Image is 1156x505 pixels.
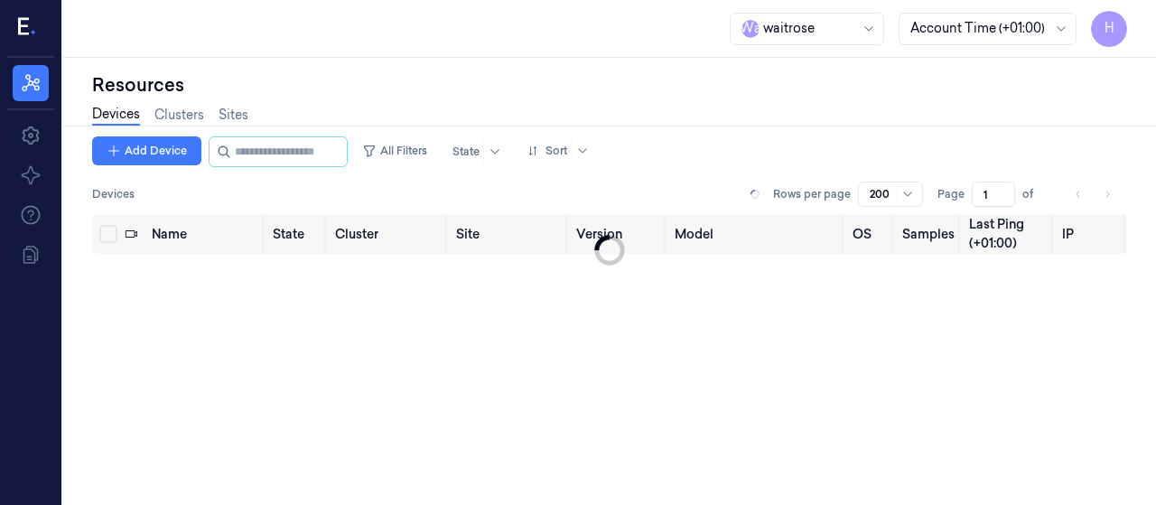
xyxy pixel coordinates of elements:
a: Sites [219,106,248,125]
th: IP [1055,214,1127,254]
th: Cluster [328,214,449,254]
button: Select all [99,225,117,243]
span: of [1022,186,1051,202]
button: All Filters [355,136,434,165]
th: OS [845,214,895,254]
th: Version [569,214,667,254]
th: State [266,214,328,254]
nav: pagination [1066,182,1120,207]
th: Site [449,214,568,254]
span: Devices [92,186,135,202]
button: Add Device [92,136,201,165]
th: Model [667,214,846,254]
p: Rows per page [773,186,851,202]
span: Page [937,186,965,202]
a: Clusters [154,106,204,125]
a: Devices [92,105,140,126]
div: Resources [92,72,1127,98]
th: Samples [895,214,962,254]
th: Last Ping (+01:00) [962,214,1055,254]
span: W a [741,20,760,38]
button: H [1091,11,1127,47]
th: Name [144,214,265,254]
